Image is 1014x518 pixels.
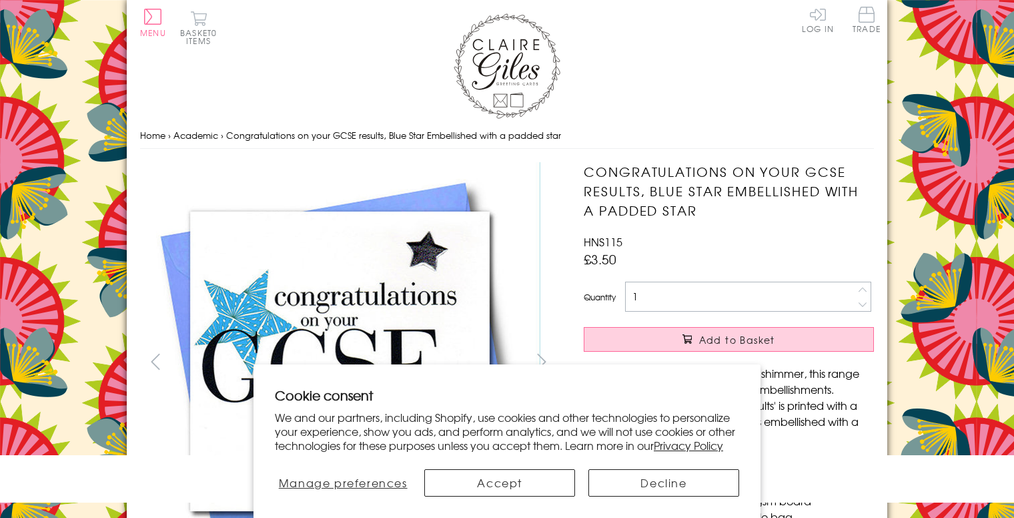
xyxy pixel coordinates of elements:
[140,129,165,142] a: Home
[527,346,557,376] button: next
[173,129,218,142] a: Academic
[140,9,166,37] button: Menu
[221,129,223,142] span: ›
[588,469,739,497] button: Decline
[584,327,874,352] button: Add to Basket
[275,411,739,452] p: We and our partners, including Shopify, use cookies and other technologies to personalize your ex...
[140,122,874,150] nav: breadcrumbs
[186,27,217,47] span: 0 items
[699,333,775,346] span: Add to Basket
[584,162,874,220] h1: Congratulations on your GCSE results, Blue Star Embellished with a padded star
[180,11,217,45] button: Basket0 items
[853,7,881,33] span: Trade
[279,475,408,491] span: Manage preferences
[168,129,171,142] span: ›
[584,234,622,250] span: HNS115
[584,291,616,303] label: Quantity
[226,129,561,142] span: Congratulations on your GCSE results, Blue Star Embellished with a padded star
[140,27,166,39] span: Menu
[802,7,834,33] a: Log In
[584,250,616,268] span: £3.50
[424,469,575,497] button: Accept
[654,437,723,453] a: Privacy Policy
[275,386,739,405] h2: Cookie consent
[454,13,560,119] img: Claire Giles Greetings Cards
[140,346,170,376] button: prev
[275,469,411,497] button: Manage preferences
[853,7,881,35] a: Trade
